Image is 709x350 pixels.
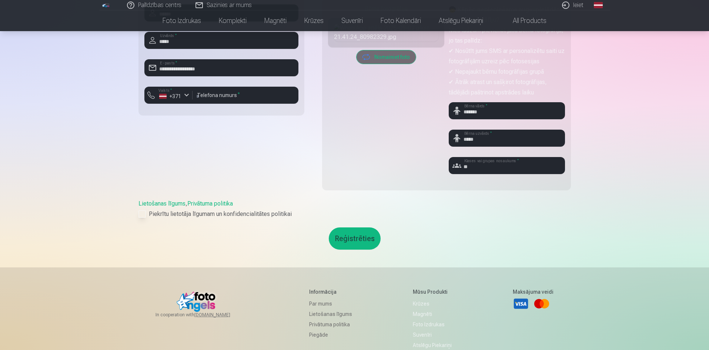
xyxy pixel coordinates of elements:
a: Foto kalendāri [372,10,430,31]
div: , [138,199,571,219]
a: Piegāde [309,330,352,340]
a: Magnēti [255,10,295,31]
a: Par mums [309,299,352,309]
a: Lietošanas līgums [138,200,185,207]
a: [DOMAIN_NAME] [194,312,248,318]
img: WhatsApp attēls 2025-09-02 plkst. 21.41.24_80982329.jpg [334,24,438,41]
a: Krūzes [295,10,332,31]
span: In cooperation with [155,312,248,318]
h5: Mūsu produkti [413,288,452,296]
button: Valsts*+371 [144,87,193,104]
h5: Maksājuma veidi [513,288,554,296]
a: Foto izdrukas [154,10,210,31]
p: ✔ Ātrāk atrast un sašķirot fotogrāfijas, tādējādi paātrinot apstrādes laiku [449,77,565,98]
a: All products [492,10,555,31]
a: Lietošanas līgums [309,309,352,319]
a: Atslēgu piekariņi [430,10,492,31]
a: Krūzes [413,299,452,309]
button: Reģistrēties [329,227,381,250]
a: Magnēti [413,309,452,319]
p: Mēs lūdzam pievienot jūsu bērna fotogrāfiju, jo tas palīdz: [449,25,565,46]
a: Privātuma politika [187,200,233,207]
label: Piekrītu lietotāja līgumam un konfidencialitātes politikai [138,210,571,219]
a: Mastercard [534,296,550,312]
a: Visa [513,296,529,312]
p: ✔ Nepajaukt bērnu fotogrāfijas grupā [449,67,565,77]
a: Privātuma politika [309,319,352,330]
h5: Informācija [309,288,352,296]
div: +371 [159,93,181,100]
a: Komplekti [210,10,255,31]
a: Suvenīri [413,330,452,340]
img: /fa1 [102,3,110,7]
button: Nomainiet foto [357,50,416,64]
p: ✔ Nosūtīt jums SMS ar personalizētu saiti uz fotogrāfijām uzreiz pēc fotosesijas [449,46,565,67]
a: Suvenīri [332,10,372,31]
label: Valsts [156,88,174,93]
a: Foto izdrukas [413,319,452,330]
